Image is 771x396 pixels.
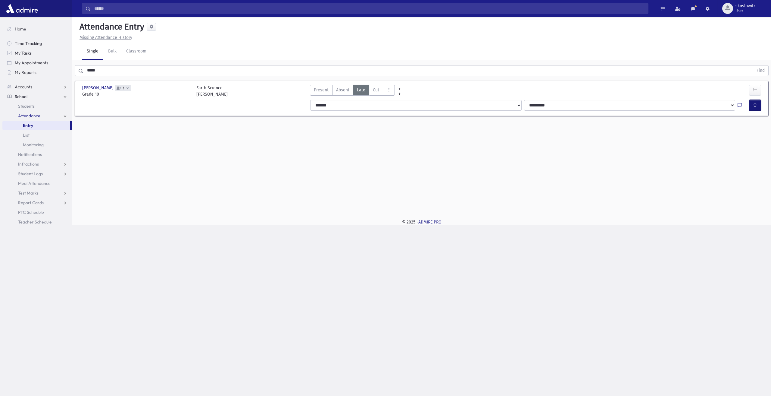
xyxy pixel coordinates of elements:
[18,113,40,119] span: Attendance
[18,171,43,176] span: Student Logs
[18,200,44,205] span: Report Cards
[15,84,32,90] span: Accounts
[753,65,768,76] button: Find
[2,82,72,92] a: Accounts
[103,43,121,60] a: Bulk
[2,217,72,227] a: Teacher Schedule
[2,140,72,150] a: Monitoring
[23,132,30,138] span: List
[2,68,72,77] a: My Reports
[2,159,72,169] a: Infractions
[418,220,442,225] a: ADMIRE PRO
[18,219,52,225] span: Teacher Schedule
[121,43,151,60] a: Classroom
[357,87,365,93] span: Late
[18,161,39,167] span: Infractions
[18,181,51,186] span: Meal Attendance
[77,22,144,32] h5: Attendance Entry
[18,103,35,109] span: Students
[80,35,132,40] u: Missing Attendance History
[2,150,72,159] a: Notifications
[2,130,72,140] a: List
[2,101,72,111] a: Students
[336,87,349,93] span: Absent
[735,8,755,13] span: User
[314,87,329,93] span: Present
[82,43,103,60] a: Single
[82,91,190,97] span: Grade 10
[15,94,27,99] span: School
[15,41,42,46] span: Time Tracking
[2,111,72,121] a: Attendance
[77,35,132,40] a: Missing Attendance History
[15,50,32,56] span: My Tasks
[2,92,72,101] a: School
[82,219,761,225] div: © 2025 -
[18,190,39,196] span: Test Marks
[15,26,26,32] span: Home
[2,179,72,188] a: Meal Attendance
[23,142,44,147] span: Monitoring
[2,208,72,217] a: PTC Schedule
[735,4,755,8] span: skoslowitz
[2,58,72,68] a: My Appointments
[18,210,44,215] span: PTC Schedule
[122,86,126,90] span: 1
[2,169,72,179] a: Student Logs
[2,198,72,208] a: Report Cards
[373,87,379,93] span: Cut
[15,70,36,75] span: My Reports
[18,152,42,157] span: Notifications
[5,2,39,14] img: AdmirePro
[310,85,395,97] div: AttTypes
[2,39,72,48] a: Time Tracking
[2,24,72,34] a: Home
[91,3,648,14] input: Search
[2,121,70,130] a: Entry
[2,48,72,58] a: My Tasks
[23,123,33,128] span: Entry
[15,60,48,65] span: My Appointments
[2,188,72,198] a: Test Marks
[82,85,115,91] span: [PERSON_NAME]
[196,85,228,97] div: Earth Science [PERSON_NAME]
